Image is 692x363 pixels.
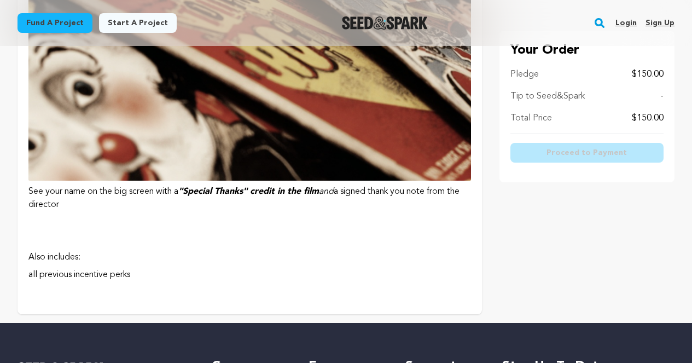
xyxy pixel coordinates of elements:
[510,143,664,163] button: Proceed to Payment
[510,68,539,81] p: Pledge
[632,112,664,125] p: $150.00
[510,90,585,103] p: Tip to Seed&Spark
[615,14,637,32] a: Login
[546,147,627,158] span: Proceed to Payment
[28,251,471,264] p: Also includes:
[510,42,664,59] p: Your Order
[18,13,92,33] a: Fund a project
[510,112,552,125] p: Total Price
[342,16,428,30] img: Seed&Spark Logo Dark Mode
[178,187,319,196] em: "Special Thanks" credit in the film
[28,185,471,211] p: See your name on the big screen with a a signed thank you note from the director
[28,268,471,281] li: all previous incentive perks
[319,187,334,196] em: and
[660,90,664,103] p: -
[646,14,674,32] a: Sign up
[99,13,177,33] a: Start a project
[342,16,428,30] a: Seed&Spark Homepage
[632,68,664,81] p: $150.00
